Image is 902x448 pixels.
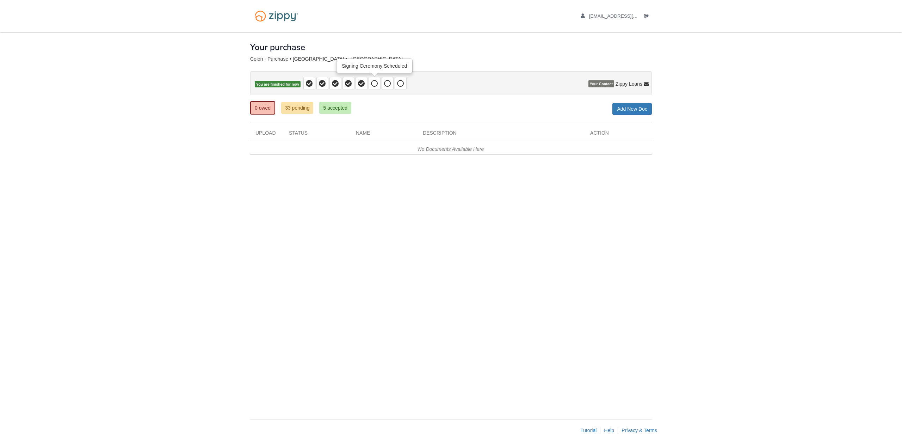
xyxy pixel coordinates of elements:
[418,146,484,152] em: No Documents Available Here
[644,13,652,20] a: Log out
[616,80,642,87] span: Zippy Loans
[612,103,652,115] a: Add New Doc
[337,59,412,73] div: Signing Ceremony Scheduled
[589,13,670,19] span: xloudgaming14@gmail.com
[250,101,275,115] a: 0 owed
[604,428,614,433] a: Help
[580,428,597,433] a: Tutorial
[319,102,351,114] a: 5 accepted
[281,102,313,114] a: 33 pending
[585,129,652,140] div: Action
[418,129,585,140] div: Description
[250,129,284,140] div: Upload
[622,428,657,433] a: Privacy & Terms
[250,43,305,52] h1: Your purchase
[250,7,303,25] img: Logo
[581,13,670,20] a: edit profile
[255,81,301,88] span: You are finished for now
[250,56,652,62] div: Colon - Purchase • [GEOGRAPHIC_DATA] • , [GEOGRAPHIC_DATA]
[351,129,418,140] div: Name
[284,129,351,140] div: Status
[588,80,614,87] span: Your Contact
